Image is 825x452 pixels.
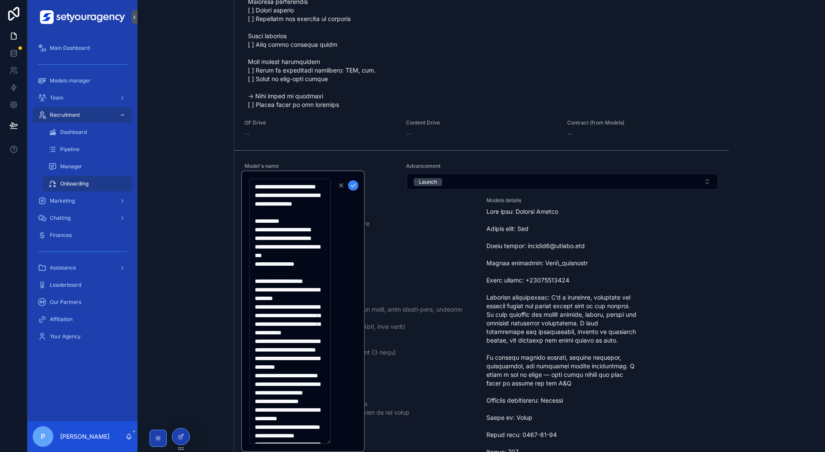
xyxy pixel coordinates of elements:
[50,333,81,340] span: Your Agency
[567,119,718,126] span: Contract (from Models)
[50,77,91,84] span: Models manager
[406,173,718,190] button: Select Button
[406,119,557,126] span: Content Drive
[60,146,79,153] span: Pipeline
[50,215,70,221] span: Chatting
[33,107,132,123] a: Recruitment
[567,130,572,138] span: --
[33,329,132,344] a: Your Agency
[406,163,718,170] span: Advancement
[50,197,75,204] span: Marketing
[33,40,132,56] a: Main Dashboard
[43,159,132,174] a: Manager
[50,112,80,118] span: Recruitment
[60,129,87,136] span: Dashboard
[486,197,638,204] span: Models details
[50,232,72,239] span: Finances
[60,432,110,441] p: [PERSON_NAME]
[419,178,437,186] div: Launch
[33,228,132,243] a: Finances
[33,260,132,276] a: Assistance
[27,34,137,355] div: scrollable content
[41,431,45,442] span: P
[50,264,76,271] span: Assistance
[50,282,81,288] span: Leaderboard
[244,119,396,126] span: OF Drive
[33,90,132,106] a: Team
[50,299,81,306] span: Our Partners
[406,130,411,138] span: --
[50,94,64,101] span: Team
[43,124,132,140] a: Dashboard
[33,193,132,209] a: Marketing
[33,73,132,88] a: Models manager
[50,316,73,323] span: Affiliation
[43,142,132,157] a: Pipeline
[60,180,89,187] span: Onboarding
[43,176,132,191] a: Onboarding
[50,45,90,52] span: Main Dashboard
[60,163,82,170] span: Manager
[33,277,132,293] a: Leaderboard
[244,130,250,138] span: --
[33,312,132,327] a: Affiliation
[33,210,132,226] a: Chatting
[33,294,132,310] a: Our Partners
[244,163,396,170] span: Model's name
[40,10,125,24] img: App logo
